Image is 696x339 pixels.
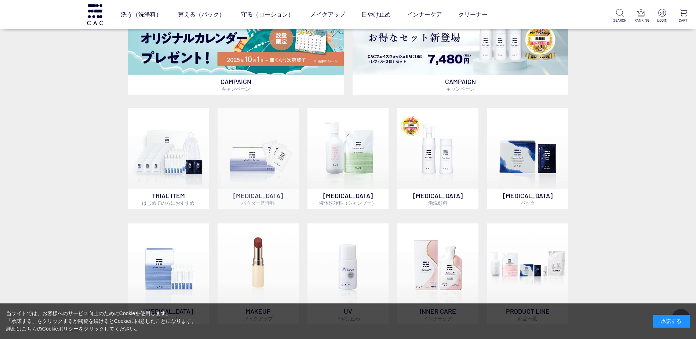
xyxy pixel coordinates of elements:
[677,18,690,23] p: CART
[310,4,345,25] a: メイクアップ
[121,4,162,25] a: 洗う（洗浄料）
[307,108,389,209] a: [MEDICAL_DATA]液体洗浄料（シャンプー）
[178,4,225,25] a: 整える（パック）
[655,9,669,23] a: LOGIN
[222,86,250,92] span: キャンペーン
[397,108,478,189] img: 泡洗顔料
[634,18,648,23] p: RANKING
[241,200,275,206] span: パウダー洗浄料
[487,108,568,209] a: [MEDICAL_DATA]パック
[407,4,442,25] a: インナーケア
[42,326,79,332] a: Cookieポリシー
[307,189,389,209] p: [MEDICAL_DATA]
[655,18,669,23] p: LOGIN
[128,108,209,189] img: トライアルセット
[6,310,197,333] div: 当サイトでは、お客様へのサービス向上のためにCookieを使用します。 「承諾する」をクリックするか閲覧を続けるとCookieに同意したことになります。 詳細はこちらの をクリックしてください。
[677,9,690,23] a: CART
[241,4,294,25] a: 守る（ローション）
[653,315,690,328] div: 承諾する
[353,2,568,95] a: フェイスウォッシュ＋レフィル2個セット フェイスウォッシュ＋レフィル2個セット CAMPAIGNキャンペーン
[128,189,209,209] p: TRIAL ITEM
[218,108,299,209] a: [MEDICAL_DATA]パウダー洗浄料
[319,200,376,206] span: 液体洗浄料（シャンプー）
[428,200,447,206] span: 泡洗顔料
[353,75,568,95] p: CAMPAIGN
[634,9,648,23] a: RANKING
[128,108,209,209] a: トライアルセット TRIAL ITEMはじめての方におすすめ
[128,75,344,95] p: CAMPAIGN
[521,200,535,206] span: パック
[446,86,475,92] span: キャンペーン
[458,4,488,25] a: クリーナー
[307,223,389,324] a: UV日やけ止め
[361,4,391,25] a: 日やけ止め
[487,223,568,324] a: PRODUCT LINE商品一覧
[613,18,627,23] p: SEARCH
[218,223,299,324] a: MAKEUPメイクアップ
[142,200,194,206] span: はじめての方におすすめ
[397,108,478,209] a: 泡洗顔料 [MEDICAL_DATA]泡洗顔料
[128,223,209,324] a: [MEDICAL_DATA]ローション
[218,189,299,209] p: [MEDICAL_DATA]
[487,189,568,209] p: [MEDICAL_DATA]
[397,223,478,324] a: インナーケア INNER CAREインナーケア
[86,4,104,25] img: logo
[613,9,627,23] a: SEARCH
[397,223,478,305] img: インナーケア
[397,189,478,209] p: [MEDICAL_DATA]
[128,2,344,95] a: カレンダープレゼント カレンダープレゼント CAMPAIGNキャンペーン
